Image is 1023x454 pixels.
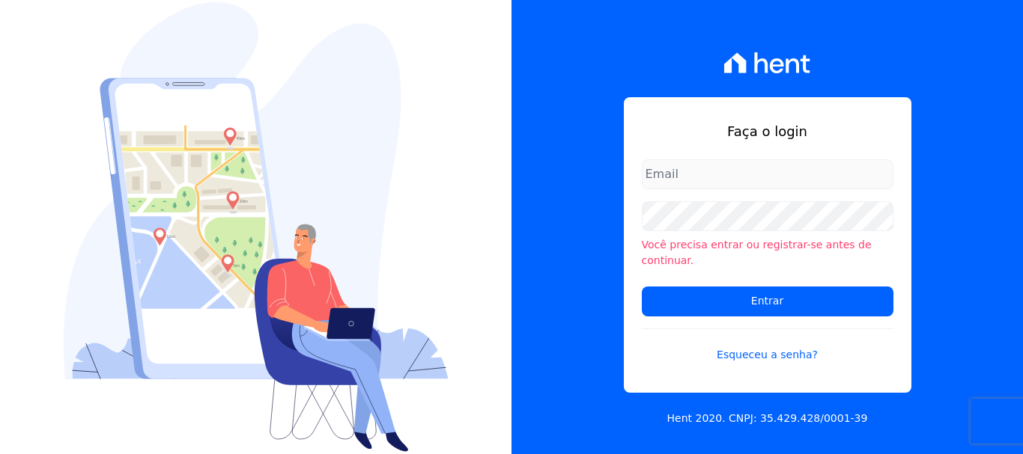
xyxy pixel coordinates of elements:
[642,328,893,363] a: Esqueceu a senha?
[642,237,893,269] li: Você precisa entrar ou registrar-se antes de continuar.
[64,2,449,452] img: Login
[642,121,893,141] h1: Faça o login
[642,159,893,189] input: Email
[642,286,893,316] input: Entrar
[667,411,868,426] p: Hent 2020. CNPJ: 35.429.428/0001-39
